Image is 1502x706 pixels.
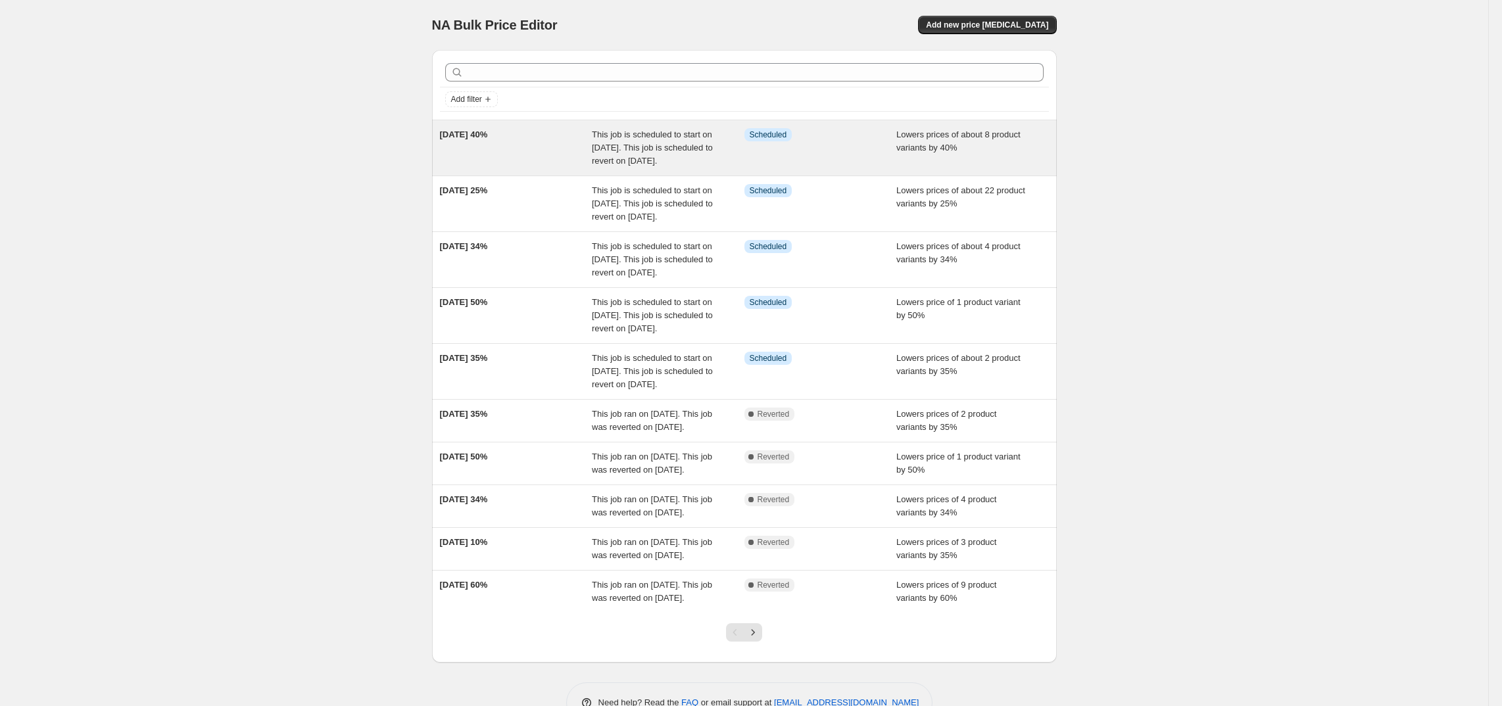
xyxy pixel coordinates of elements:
span: [DATE] 10% [440,537,488,547]
span: [DATE] 34% [440,241,488,251]
span: NA Bulk Price Editor [432,18,558,32]
span: Lowers prices of about 2 product variants by 35% [896,353,1021,376]
span: Add new price [MEDICAL_DATA] [926,20,1048,30]
span: [DATE] 50% [440,452,488,461]
span: Reverted [758,409,790,419]
span: This job ran on [DATE]. This job was reverted on [DATE]. [592,409,712,432]
span: Reverted [758,494,790,505]
span: This job is scheduled to start on [DATE]. This job is scheduled to revert on [DATE]. [592,129,713,166]
span: Lowers price of 1 product variant by 50% [896,452,1021,475]
span: Lowers prices of 2 product variants by 35% [896,409,996,432]
span: Lowers prices of about 22 product variants by 25% [896,185,1025,208]
button: Add filter [445,91,498,107]
span: This job ran on [DATE]. This job was reverted on [DATE]. [592,494,712,517]
span: This job is scheduled to start on [DATE]. This job is scheduled to revert on [DATE]. [592,241,713,277]
span: Reverted [758,452,790,462]
span: [DATE] 40% [440,129,488,139]
span: Lowers prices of 3 product variants by 35% [896,537,996,560]
span: This job is scheduled to start on [DATE]. This job is scheduled to revert on [DATE]. [592,353,713,389]
span: [DATE] 60% [440,580,488,590]
span: [DATE] 34% [440,494,488,504]
span: Lowers prices of 4 product variants by 34% [896,494,996,517]
span: Lowers prices of about 4 product variants by 34% [896,241,1021,264]
span: This job ran on [DATE]. This job was reverted on [DATE]. [592,580,712,603]
span: Scheduled [750,129,787,140]
span: [DATE] 50% [440,297,488,307]
span: Reverted [758,537,790,548]
span: [DATE] 35% [440,353,488,363]
nav: Pagination [726,623,762,642]
span: Scheduled [750,241,787,252]
span: This job ran on [DATE]. This job was reverted on [DATE]. [592,452,712,475]
button: Add new price [MEDICAL_DATA] [918,16,1056,34]
span: Lowers prices of 9 product variants by 60% [896,580,996,603]
span: This job is scheduled to start on [DATE]. This job is scheduled to revert on [DATE]. [592,185,713,222]
span: [DATE] 25% [440,185,488,195]
button: Next [744,623,762,642]
span: Scheduled [750,185,787,196]
span: Add filter [451,94,482,105]
span: Reverted [758,580,790,590]
span: Lowers prices of about 8 product variants by 40% [896,129,1021,153]
span: Lowers price of 1 product variant by 50% [896,297,1021,320]
span: Scheduled [750,297,787,308]
span: [DATE] 35% [440,409,488,419]
span: This job is scheduled to start on [DATE]. This job is scheduled to revert on [DATE]. [592,297,713,333]
span: This job ran on [DATE]. This job was reverted on [DATE]. [592,537,712,560]
span: Scheduled [750,353,787,364]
